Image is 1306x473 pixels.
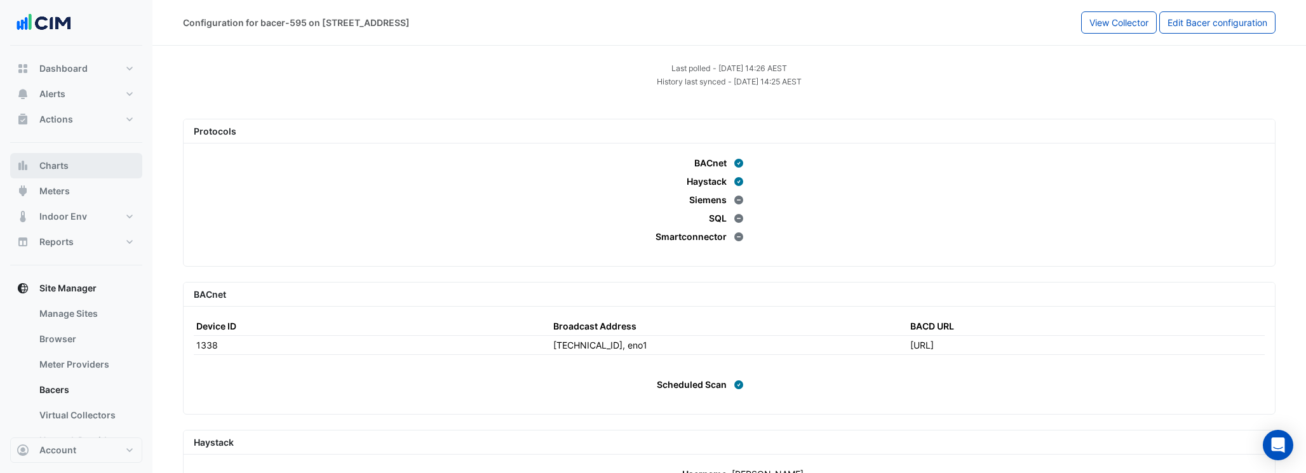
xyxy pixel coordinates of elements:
[194,335,551,354] td: 1338
[1159,11,1276,34] button: Edit Bacer configuration
[39,88,65,100] span: Alerts
[39,210,87,223] span: Indoor Env
[29,352,142,377] a: Meter Providers
[39,236,74,248] span: Reports
[10,107,142,132] button: Actions
[194,126,236,137] span: Protocols
[39,62,88,75] span: Dashboard
[39,185,70,197] span: Meters
[17,210,29,223] app-icon: Indoor Env
[39,444,76,456] span: Account
[10,437,142,463] button: Account
[39,282,97,295] span: Site Manager
[183,16,410,29] div: Configuration for bacer-595 on [STREET_ADDRESS]
[17,88,29,100] app-icon: Alerts
[17,113,29,126] app-icon: Actions
[734,379,743,390] fa-icon: Enabled
[734,176,743,187] fa-icon: Enabled
[194,375,729,394] td: Scheduled Scan
[194,317,551,336] th: Device ID
[734,157,743,168] fa-icon: Enabled
[10,204,142,229] button: Indoor Env
[1168,17,1267,28] span: Edit Bacer configuration
[1081,11,1157,34] button: View Collector
[15,10,72,36] img: Company Logo
[908,335,1265,354] td: [URL]
[1263,430,1293,460] div: Open Intercom Messenger
[10,178,142,204] button: Meters
[671,63,787,73] small: Thu 02-Oct-2025 14:26 AEST
[734,213,743,223] fa-icon: Disabled
[551,317,908,336] th: Broadcast Address
[10,153,142,178] button: Charts
[17,282,29,295] app-icon: Site Manager
[194,289,226,300] span: BACnet
[194,227,729,246] td: Smartconnector
[10,81,142,107] button: Alerts
[29,301,142,326] a: Manage Sites
[10,276,142,301] button: Site Manager
[194,209,729,227] td: SQL
[908,317,1265,336] th: BACD URL
[657,77,802,86] small: Thu 02-Oct-2025 14:25 AEST
[10,56,142,81] button: Dashboard
[1089,17,1148,28] span: View Collector
[734,194,743,205] fa-icon: Disabled
[29,428,142,453] a: Network Providers
[29,377,142,403] a: Bacers
[17,62,29,75] app-icon: Dashboard
[29,403,142,428] a: Virtual Collectors
[194,437,234,448] span: Haystack
[17,236,29,248] app-icon: Reports
[10,229,142,255] button: Reports
[17,159,29,172] app-icon: Charts
[194,172,729,190] td: Haystack
[734,231,743,242] fa-icon: Disabled
[17,185,29,197] app-icon: Meters
[29,326,142,352] a: Browser
[39,159,69,172] span: Charts
[39,113,73,126] span: Actions
[194,190,729,209] td: Siemens
[551,335,908,354] td: [TECHNICAL_ID], eno1
[194,154,729,172] td: BACnet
